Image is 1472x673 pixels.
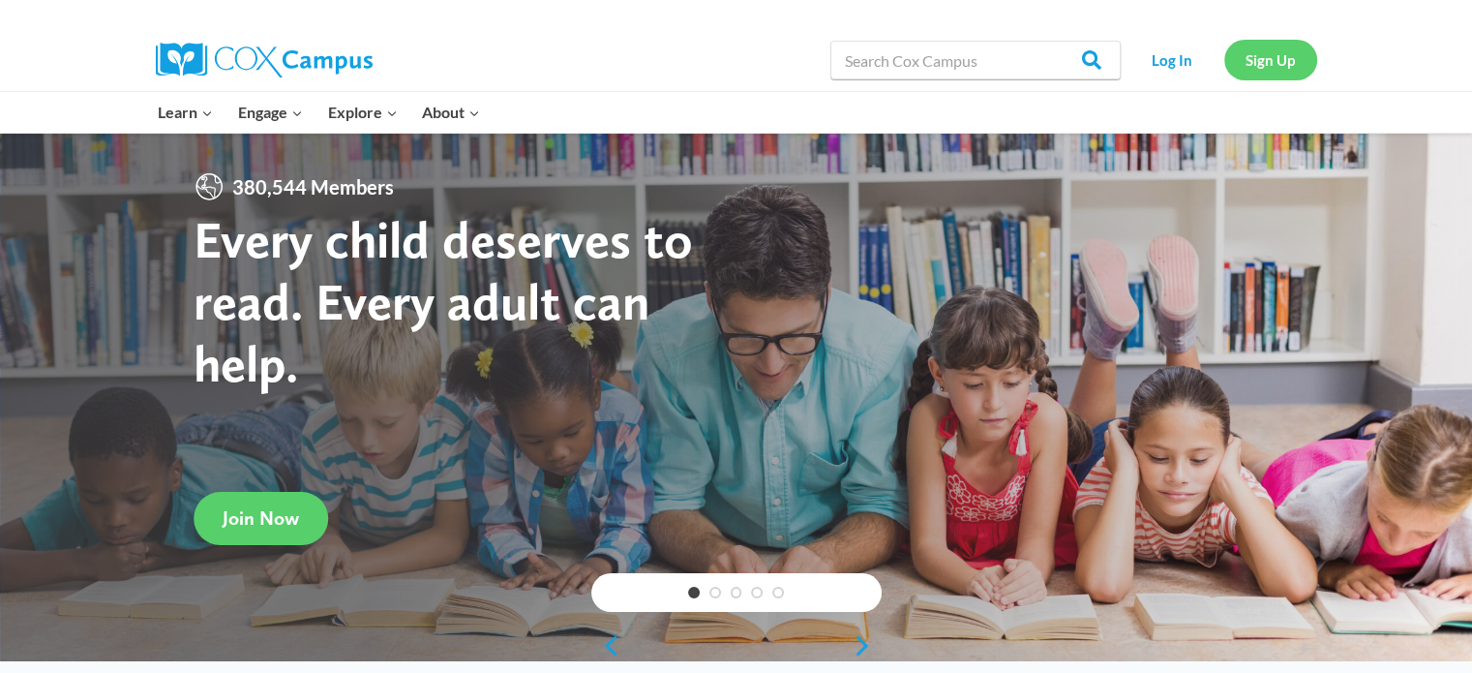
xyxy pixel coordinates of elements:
[409,92,493,133] button: Child menu of About
[772,587,784,598] a: 5
[591,627,882,665] div: content slider buttons
[223,506,299,530] span: Join Now
[1130,40,1215,79] a: Log In
[194,208,693,393] strong: Every child deserves to read. Every adult can help.
[751,587,763,598] a: 4
[156,43,373,77] img: Cox Campus
[853,634,882,658] a: next
[1130,40,1317,79] nav: Secondary Navigation
[830,41,1121,79] input: Search Cox Campus
[225,171,402,202] span: 380,544 Members
[688,587,700,598] a: 1
[709,587,721,598] a: 2
[225,92,315,133] button: Child menu of Engage
[315,92,410,133] button: Child menu of Explore
[591,634,620,658] a: previous
[194,492,328,545] a: Join Now
[146,92,493,133] nav: Primary Navigation
[146,92,226,133] button: Child menu of Learn
[1224,40,1317,79] a: Sign Up
[731,587,742,598] a: 3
